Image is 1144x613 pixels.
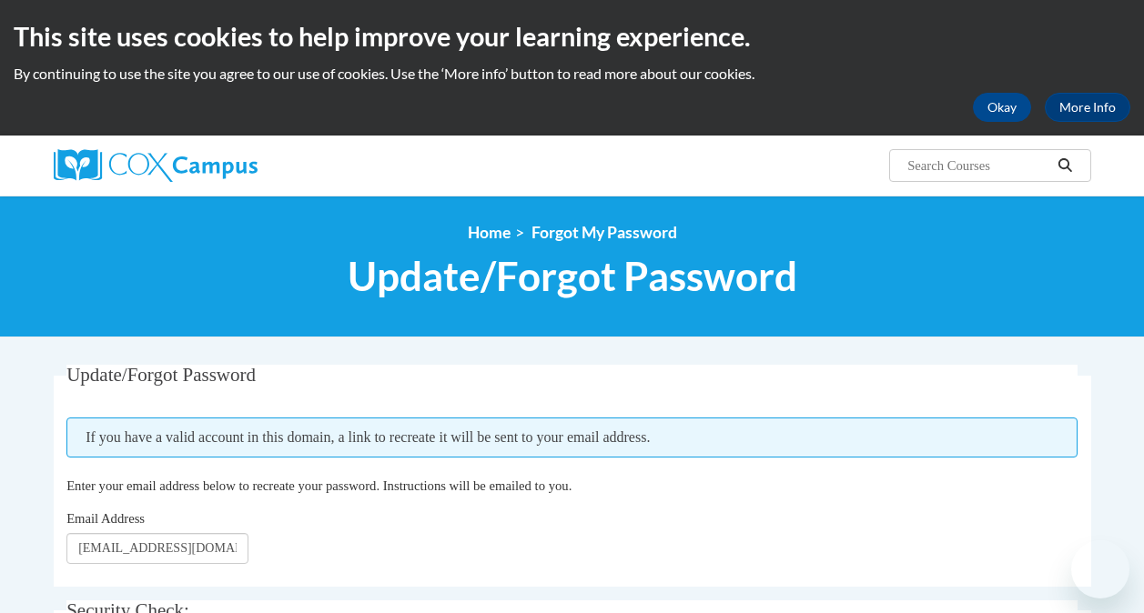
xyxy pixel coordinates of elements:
span: Enter your email address below to recreate your password. Instructions will be emailed to you. [66,478,572,493]
span: Email Address [66,511,145,526]
span: Update/Forgot Password [348,252,797,300]
span: Forgot My Password [532,223,677,242]
a: Cox Campus [54,149,381,182]
p: By continuing to use the site you agree to our use of cookies. Use the ‘More info’ button to read... [14,64,1130,84]
iframe: Button to launch messaging window [1071,540,1129,598]
span: Update/Forgot Password [66,364,256,386]
h2: This site uses cookies to help improve your learning experience. [14,18,1130,55]
input: Search Courses [906,155,1051,176]
span: If you have a valid account in this domain, a link to recreate it will be sent to your email addr... [66,417,1078,457]
button: Search [1051,155,1078,176]
img: Cox Campus [54,149,258,182]
input: Email [66,533,248,564]
a: More Info [1045,93,1130,122]
a: Home [468,223,511,242]
button: Okay [973,93,1031,122]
